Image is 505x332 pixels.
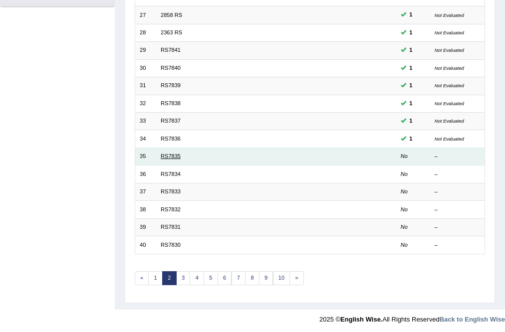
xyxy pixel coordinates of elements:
[401,188,408,194] em: No
[435,30,464,35] small: Not Evaluated
[161,188,181,194] a: RS7833
[435,101,464,106] small: Not Evaluated
[135,271,149,285] a: «
[218,271,232,285] a: 6
[406,46,416,55] span: You can still take this question
[148,271,163,285] a: 1
[406,99,416,108] span: You can still take this question
[161,171,181,177] a: RS7834
[406,10,416,19] span: You can still take this question
[135,166,156,183] td: 36
[135,42,156,59] td: 29
[435,12,464,18] small: Not Evaluated
[135,218,156,236] td: 39
[435,136,464,142] small: Not Evaluated
[135,148,156,165] td: 35
[161,12,182,18] a: 2858 RS
[161,82,181,88] a: RS7839
[401,224,408,230] em: No
[406,28,416,37] span: You can still take this question
[435,153,480,161] div: –
[176,271,191,285] a: 3
[135,6,156,24] td: 27
[135,77,156,95] td: 31
[135,95,156,112] td: 32
[401,206,408,212] em: No
[259,271,273,285] a: 9
[204,271,218,285] a: 5
[406,64,416,73] span: You can still take this question
[435,47,464,53] small: Not Evaluated
[161,47,181,53] a: RS7841
[401,153,408,159] em: No
[435,118,464,124] small: Not Evaluated
[135,183,156,200] td: 37
[401,242,408,248] em: No
[319,310,505,324] div: 2025 © All Rights Reserved
[440,316,505,323] a: Back to English Wise
[401,171,408,177] em: No
[135,236,156,254] td: 40
[161,118,181,124] a: RS7837
[273,271,290,285] a: 10
[435,83,464,88] small: Not Evaluated
[289,271,304,285] a: »
[406,135,416,144] span: You can still take this question
[162,271,177,285] a: 2
[435,170,480,178] div: –
[135,113,156,130] td: 33
[245,271,259,285] a: 8
[435,206,480,214] div: –
[161,242,181,248] a: RS7830
[135,201,156,218] td: 38
[135,59,156,77] td: 30
[161,224,181,230] a: RS7831
[135,130,156,148] td: 34
[435,241,480,249] div: –
[232,271,246,285] a: 7
[190,271,204,285] a: 4
[161,153,181,159] a: RS7835
[161,65,181,71] a: RS7840
[161,100,181,106] a: RS7838
[161,206,181,212] a: RS7832
[435,223,480,231] div: –
[161,29,182,35] a: 2363 RS
[135,24,156,41] td: 28
[435,65,464,71] small: Not Evaluated
[406,117,416,126] span: You can still take this question
[161,136,181,142] a: RS7836
[435,188,480,196] div: –
[340,316,382,323] strong: English Wise.
[406,81,416,90] span: You can still take this question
